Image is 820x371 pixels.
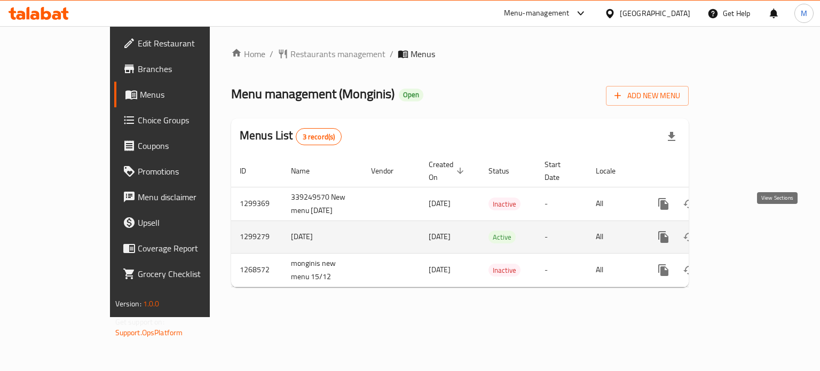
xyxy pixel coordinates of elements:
[231,48,265,60] a: Home
[270,48,273,60] li: /
[488,198,521,210] span: Inactive
[371,164,407,177] span: Vendor
[282,220,362,253] td: [DATE]
[138,114,239,127] span: Choice Groups
[240,164,260,177] span: ID
[651,191,676,217] button: more
[114,235,247,261] a: Coverage Report
[536,220,587,253] td: -
[114,210,247,235] a: Upsell
[115,315,164,329] span: Get support on:
[390,48,393,60] li: /
[620,7,690,19] div: [GEOGRAPHIC_DATA]
[488,264,521,277] span: Inactive
[587,187,642,220] td: All
[296,132,342,142] span: 3 record(s)
[138,165,239,178] span: Promotions
[138,62,239,75] span: Branches
[296,128,342,145] div: Total records count
[282,253,362,287] td: monginis new menu 15/12
[545,158,574,184] span: Start Date
[282,187,362,220] td: 339249570 New menu [DATE]
[429,263,451,277] span: [DATE]
[587,220,642,253] td: All
[536,187,587,220] td: -
[606,86,689,106] button: Add New Menu
[114,107,247,133] a: Choice Groups
[138,216,239,229] span: Upsell
[614,89,680,102] span: Add New Menu
[429,158,467,184] span: Created On
[143,297,160,311] span: 1.0.0
[115,326,183,340] a: Support.OpsPlatform
[114,261,247,287] a: Grocery Checklist
[114,159,247,184] a: Promotions
[140,88,239,101] span: Menus
[231,155,762,287] table: enhanced table
[659,124,684,149] div: Export file
[429,230,451,243] span: [DATE]
[504,7,570,20] div: Menu-management
[488,164,523,177] span: Status
[240,128,342,145] h2: Menus List
[411,48,435,60] span: Menus
[651,224,676,250] button: more
[138,37,239,50] span: Edit Restaurant
[642,155,762,187] th: Actions
[801,7,807,19] span: M
[138,191,239,203] span: Menu disclaimer
[114,56,247,82] a: Branches
[676,191,702,217] button: Change Status
[399,89,423,101] div: Open
[399,90,423,99] span: Open
[114,133,247,159] a: Coupons
[231,253,282,287] td: 1268572
[596,164,629,177] span: Locale
[231,82,395,106] span: Menu management ( Monginis )
[231,48,689,60] nav: breadcrumb
[429,196,451,210] span: [DATE]
[676,257,702,283] button: Change Status
[138,139,239,152] span: Coupons
[290,48,385,60] span: Restaurants management
[278,48,385,60] a: Restaurants management
[138,242,239,255] span: Coverage Report
[651,257,676,283] button: more
[587,253,642,287] td: All
[488,231,516,243] span: Active
[231,220,282,253] td: 1299279
[231,187,282,220] td: 1299369
[114,30,247,56] a: Edit Restaurant
[115,297,141,311] span: Version:
[676,224,702,250] button: Change Status
[114,184,247,210] a: Menu disclaimer
[138,267,239,280] span: Grocery Checklist
[114,82,247,107] a: Menus
[536,253,587,287] td: -
[291,164,324,177] span: Name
